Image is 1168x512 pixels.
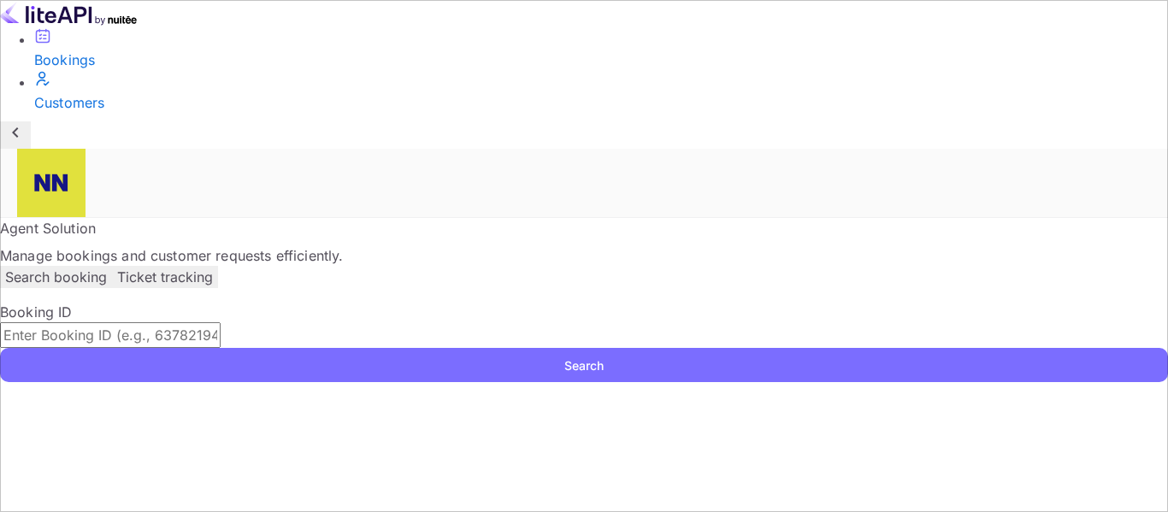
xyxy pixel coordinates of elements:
[34,70,1168,113] a: Customers
[34,50,1168,70] div: Bookings
[17,149,86,217] img: N/A N/A
[5,267,107,287] p: Search booking
[117,267,213,287] p: Ticket tracking
[34,92,1168,113] div: Customers
[34,27,1168,70] a: Bookings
